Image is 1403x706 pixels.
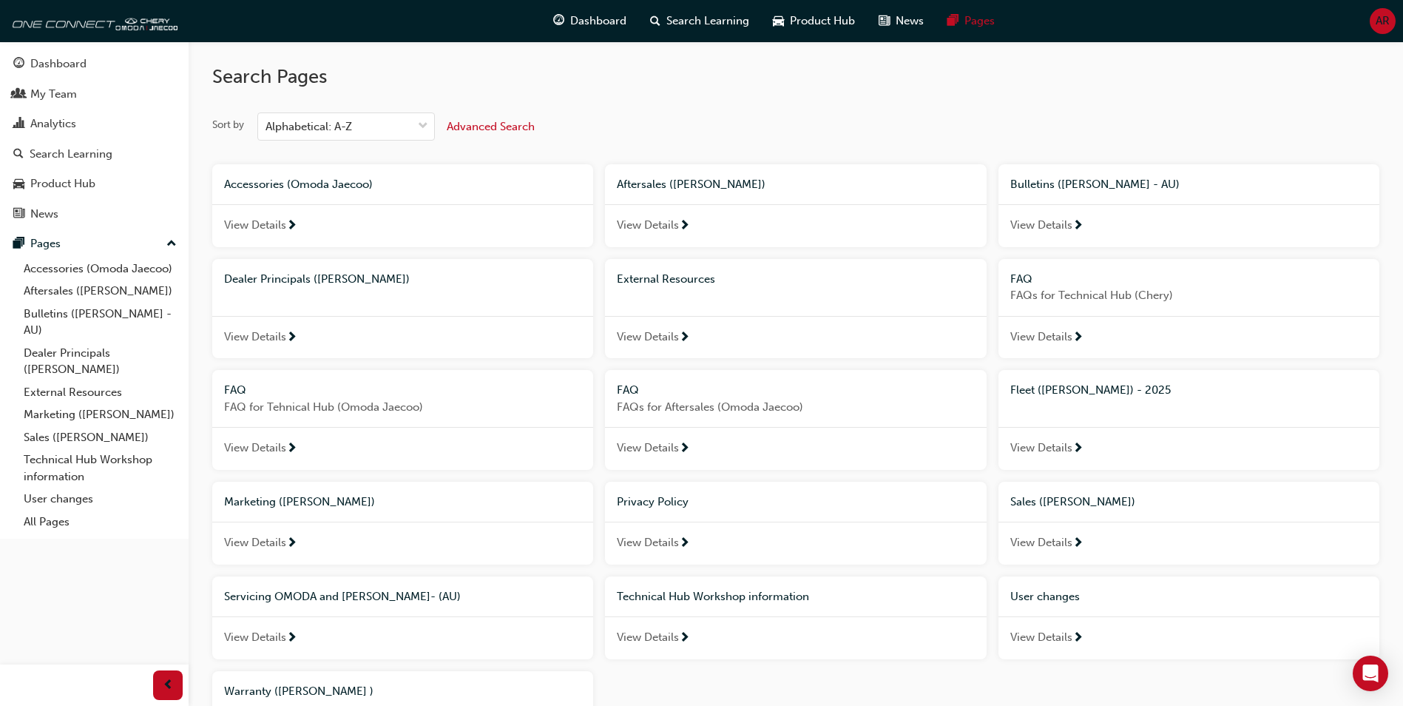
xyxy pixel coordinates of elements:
[18,403,183,426] a: Marketing ([PERSON_NAME])
[212,118,244,132] div: Sort by
[212,259,593,359] a: Dealer Principals ([PERSON_NAME])View Details
[617,495,689,508] span: Privacy Policy
[1353,656,1388,691] div: Open Intercom Messenger
[166,235,177,254] span: up-icon
[1010,329,1072,346] span: View Details
[679,220,690,233] span: next-icon
[1010,495,1135,508] span: Sales ([PERSON_NAME])
[6,230,183,258] button: Pages
[617,590,809,603] span: Technical Hub Workshop information
[18,488,183,511] a: User changes
[224,590,461,603] span: Servicing OMODA and [PERSON_NAME]- (AU)
[1010,287,1367,304] span: FAQs for Technical Hub (Chery)
[30,86,77,103] div: My Team
[18,426,183,449] a: Sales ([PERSON_NAME])
[13,208,24,221] span: news-icon
[1072,537,1083,551] span: next-icon
[13,58,24,71] span: guage-icon
[617,272,715,286] span: External Resources
[286,443,297,456] span: next-icon
[761,6,867,36] a: car-iconProduct Hub
[266,118,352,135] div: Alphabetical: A-Z
[998,259,1379,359] a: FAQFAQs for Technical Hub (Chery)View Details
[13,118,24,131] span: chart-icon
[617,217,679,234] span: View Details
[1072,220,1083,233] span: next-icon
[163,676,174,695] span: prev-icon
[212,164,593,247] a: Accessories (Omoda Jaecoo)View Details
[617,399,974,416] span: FAQs for Aftersales (Omoda Jaecoo)
[18,280,183,303] a: Aftersales ([PERSON_NAME])
[6,170,183,198] a: Product Hub
[638,6,761,36] a: search-iconSearch Learning
[224,534,286,551] span: View Details
[998,482,1379,565] a: Sales ([PERSON_NAME])View Details
[224,217,286,234] span: View Details
[1010,272,1032,286] span: FAQ
[1010,383,1171,397] span: Fleet ([PERSON_NAME]) - 2025
[224,440,286,457] span: View Details
[13,178,24,191] span: car-icon
[936,6,1007,36] a: pages-iconPages
[1370,8,1396,34] button: AR
[1010,629,1072,646] span: View Details
[879,12,890,30] span: news-icon
[212,65,1379,89] h2: Search Pages
[553,12,564,30] span: guage-icon
[617,178,765,191] span: Aftersales ([PERSON_NAME])
[1376,13,1390,30] span: AR
[679,332,690,345] span: next-icon
[6,81,183,108] a: My Team
[13,88,24,101] span: people-icon
[605,482,986,565] a: Privacy PolicyView Details
[30,206,58,223] div: News
[1072,632,1083,645] span: next-icon
[570,13,626,30] span: Dashboard
[286,537,297,551] span: next-icon
[867,6,936,36] a: news-iconNews
[13,148,24,161] span: search-icon
[18,381,183,404] a: External Resources
[418,117,428,136] span: down-icon
[679,443,690,456] span: next-icon
[605,259,986,359] a: External ResourcesView Details
[617,329,679,346] span: View Details
[679,537,690,551] span: next-icon
[6,50,183,78] a: Dashboard
[1010,590,1080,603] span: User changes
[998,164,1379,247] a: Bulletins ([PERSON_NAME] - AU)View Details
[18,511,183,534] a: All Pages
[212,576,593,659] a: Servicing OMODA and [PERSON_NAME]- (AU)View Details
[1010,440,1072,457] span: View Details
[6,201,183,228] a: News
[605,370,986,470] a: FAQFAQs for Aftersales (Omoda Jaecoo)View Details
[617,629,679,646] span: View Details
[605,576,986,659] a: Technical Hub Workshop informationView Details
[18,258,183,280] a: Accessories (Omoda Jaecoo)
[18,448,183,488] a: Technical Hub Workshop information
[1072,332,1083,345] span: next-icon
[998,576,1379,659] a: User changesView Details
[224,629,286,646] span: View Details
[30,56,87,73] div: Dashboard
[1010,178,1180,191] span: Bulletins ([PERSON_NAME] - AU)
[30,115,76,132] div: Analytics
[447,120,535,133] span: Advanced Search
[1072,443,1083,456] span: next-icon
[286,632,297,645] span: next-icon
[541,6,638,36] a: guage-iconDashboard
[617,440,679,457] span: View Details
[773,12,784,30] span: car-icon
[605,164,986,247] a: Aftersales ([PERSON_NAME])View Details
[224,178,373,191] span: Accessories (Omoda Jaecoo)
[666,13,749,30] span: Search Learning
[224,495,375,508] span: Marketing ([PERSON_NAME])
[224,685,373,698] span: Warranty ([PERSON_NAME] )
[30,235,61,252] div: Pages
[7,6,178,36] img: oneconnect
[6,110,183,138] a: Analytics
[6,47,183,230] button: DashboardMy TeamAnalyticsSearch LearningProduct HubNews
[617,383,639,397] span: FAQ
